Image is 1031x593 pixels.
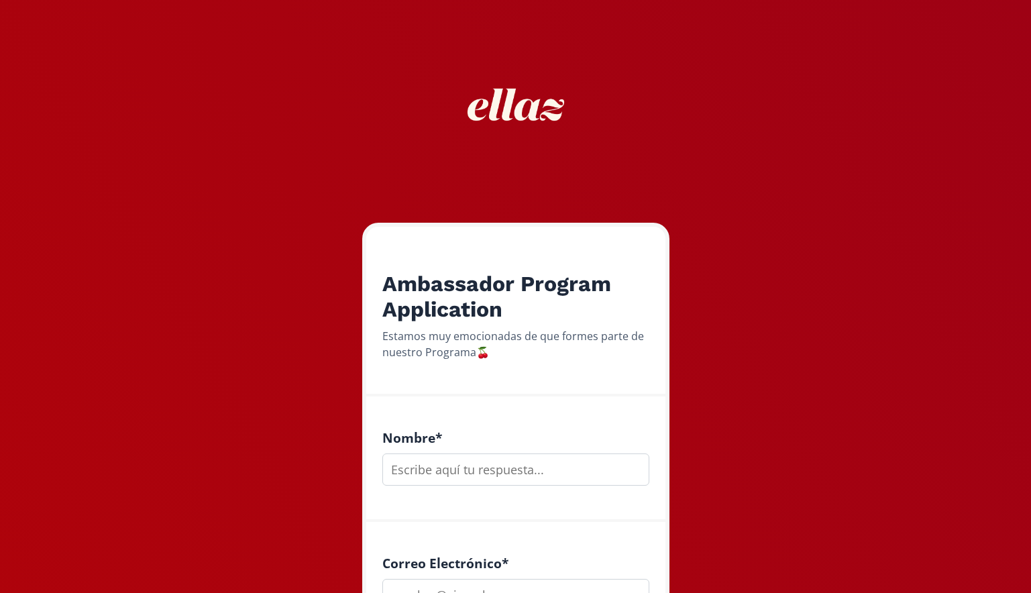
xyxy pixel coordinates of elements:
[382,430,649,445] h4: Nombre *
[455,44,576,165] img: nKmKAABZpYV7
[382,328,649,360] div: Estamos muy emocionadas de que formes parte de nuestro Programa🍒
[382,555,649,571] h4: Correo Electrónico *
[382,271,649,323] h2: Ambassador Program Application
[382,453,649,486] input: Escribe aquí tu respuesta...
